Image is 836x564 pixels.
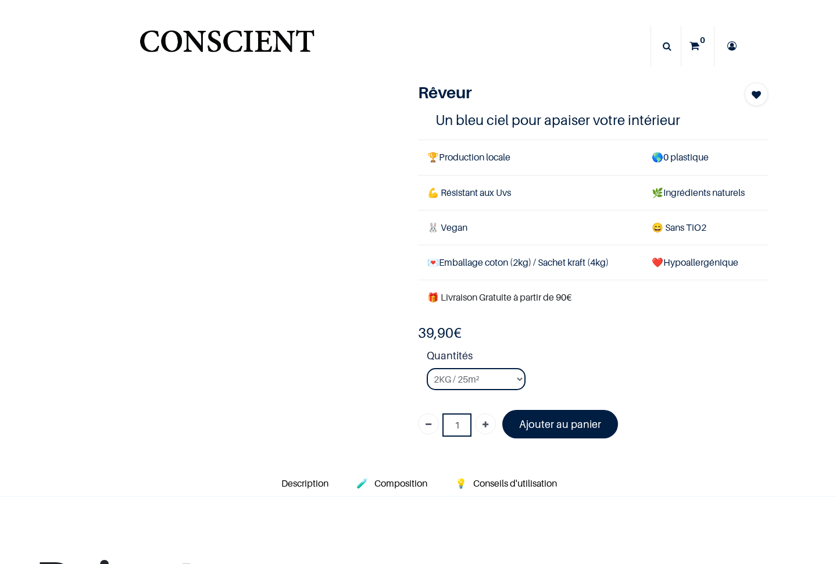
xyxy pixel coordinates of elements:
[435,111,751,129] h4: Un bleu ciel pour apaiser votre intérieur
[502,410,618,438] a: Ajouter au panier
[652,151,663,163] span: 🌎
[475,413,496,434] a: Ajouter
[418,324,453,341] span: 39,90
[418,413,439,434] a: Supprimer
[459,39,505,52] span: Nettoyant
[427,348,768,368] strong: Quantités
[455,477,467,489] span: 💡
[681,26,714,66] a: 0
[427,256,439,268] span: 💌
[642,175,768,210] td: Ingrédients naturels
[427,291,571,303] font: 🎁 Livraison Gratuite à partir de 90€
[418,324,462,341] b: €
[374,477,427,489] span: Composition
[752,88,761,102] span: Add to wishlist
[745,83,768,106] button: Add to wishlist
[652,187,663,198] span: 🌿
[473,477,557,489] span: Conseils d'utilisation
[418,83,716,102] h1: Rêveur
[418,140,642,175] td: Production locale
[642,140,768,175] td: 0 plastique
[427,222,467,233] span: 🐰 Vegan
[427,151,439,163] span: 🏆
[427,187,511,198] span: 💪 Résistant aux Uvs
[392,26,453,66] a: Peinture
[652,222,670,233] span: 😄 S
[137,23,317,69] img: Conscient
[642,245,768,280] td: ❤️Hypoallergénique
[517,39,578,52] span: Notre histoire
[281,477,328,489] span: Description
[642,210,768,245] td: ans TiO2
[697,34,708,46] sup: 0
[356,477,368,489] span: 🧪
[137,23,317,69] a: Logo of Conscient
[398,39,435,52] span: Peinture
[418,245,642,280] td: Emballage coton (2kg) / Sachet kraft (4kg)
[519,418,601,430] font: Ajouter au panier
